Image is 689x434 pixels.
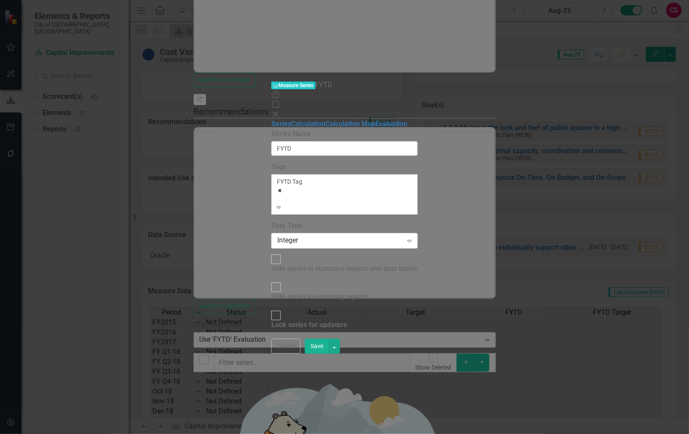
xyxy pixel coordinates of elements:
a: Calculation [291,120,325,128]
span: FYTD Tag [277,178,302,185]
div: Integer [277,236,403,246]
label: Tags [271,162,418,172]
label: Series Name [271,129,418,139]
a: Series [271,120,291,128]
div: Hide series in summary reports [271,292,368,302]
span: FYTD [316,81,333,89]
input: Series Name [271,141,418,156]
button: Save [305,339,329,354]
div: Hide series in summary reports and data tables [271,264,418,274]
div: Lock series for updaters [271,320,347,330]
span: Measure Series [271,82,316,90]
a: Calculation Map [325,120,375,128]
div: Remove [object Object] [277,186,412,194]
button: Cancel [271,339,300,354]
a: Evaluation [375,120,407,128]
label: Data Type [271,221,418,231]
